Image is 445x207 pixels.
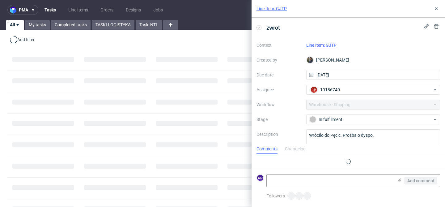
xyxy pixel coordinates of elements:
a: Jobs [150,5,167,15]
label: Assignee [256,86,301,93]
div: Comments [256,144,278,154]
label: Due date [256,71,301,79]
a: TASKI LOGISTYKA [92,20,134,30]
label: Created by [256,56,301,64]
a: Designs [122,5,145,15]
span: pma [19,8,28,12]
a: Orders [97,5,117,15]
a: Line Item: GJTP [306,43,337,48]
span: 19186740 [320,87,340,93]
span: Followers [266,193,285,198]
a: Line Item: GJTP [256,6,287,12]
span: zwrot [264,23,282,33]
label: Context [256,41,301,49]
img: Maciej Sobola [307,57,313,63]
a: My tasks [25,20,50,30]
div: In fulfillment [309,116,432,123]
label: Stage [256,116,301,123]
a: Completed tasks [51,20,91,30]
img: logo [10,6,19,14]
label: Workflow [256,101,301,108]
div: Add filter [9,35,36,45]
div: [PERSON_NAME] [306,55,440,65]
textarea: Wróciło do Pęcic. Prośba o dyspo. [306,129,440,159]
label: Description [256,131,301,158]
a: Line Items [65,5,92,15]
figcaption: MJ [257,175,263,181]
div: Changelog [285,144,306,154]
a: Taski NTL [136,20,162,30]
a: Tasks [41,5,60,15]
figcaption: 19 [311,87,317,93]
button: pma [7,5,38,15]
a: All [6,20,24,30]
